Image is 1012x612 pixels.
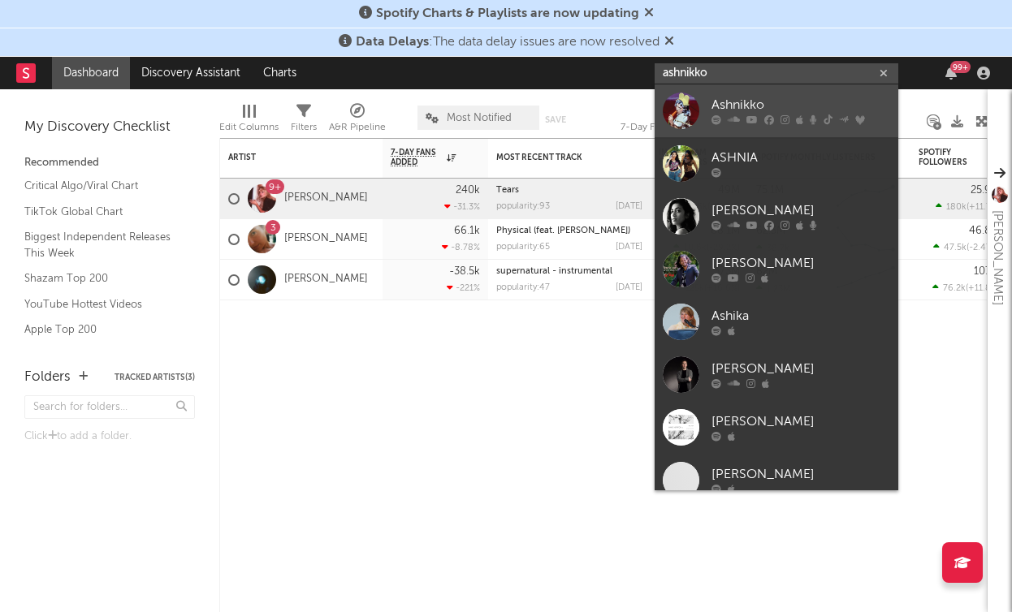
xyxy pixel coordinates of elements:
[376,7,639,20] span: Spotify Charts & Playlists are now updating
[945,67,957,80] button: 99+
[711,96,890,115] div: Ashnikko
[971,185,1000,196] div: 25.9M
[968,284,997,293] span: +11.8 %
[496,243,550,252] div: popularity: 65
[252,57,308,89] a: Charts
[496,226,630,235] a: Physical (feat. [PERSON_NAME])
[456,185,480,196] div: 240k
[621,97,742,144] div: 7-Day Fans Added (7-Day Fans Added)
[616,202,642,211] div: [DATE]
[130,57,252,89] a: Discovery Assistant
[442,242,480,252] div: -8.78 %
[711,412,890,432] div: [PERSON_NAME]
[616,283,642,292] div: [DATE]
[496,186,519,195] a: Tears
[356,36,660,49] span: : The data delay issues are now resolved
[444,201,480,212] div: -31.3 %
[24,295,179,313] a: YouTube Hottest Videos
[496,153,618,162] div: Most Recent Track
[932,282,1000,293] div: ( )
[496,226,642,235] div: Physical (feat. Troye Sivan)
[496,267,612,276] a: supernatural - instrumental
[711,201,890,221] div: [PERSON_NAME]
[655,295,898,348] a: Ashika
[711,149,890,168] div: ASHNIA
[115,373,195,381] button: Tracked Artists(3)
[711,465,890,485] div: [PERSON_NAME]
[284,192,368,205] a: [PERSON_NAME]
[919,148,975,167] div: Spotify Followers
[946,203,967,212] span: 180k
[356,36,429,49] span: Data Delays
[933,242,1000,252] div: ( )
[969,244,997,252] span: -2.47 %
[655,84,898,137] a: Ashnikko
[950,61,971,73] div: 99 +
[449,266,480,277] div: -38.5k
[944,244,967,252] span: 47.5k
[24,368,71,387] div: Folders
[711,360,890,379] div: [PERSON_NAME]
[391,148,443,167] span: 7-Day Fans Added
[447,282,480,293] div: -221 %
[24,203,179,221] a: TikTok Global Chart
[291,118,317,137] div: Filters
[969,226,1000,236] div: 46.8M
[655,401,898,454] a: [PERSON_NAME]
[496,186,642,195] div: Tears
[936,201,1000,212] div: ( )
[291,97,317,144] div: Filters
[228,153,350,162] div: Artist
[24,228,179,261] a: Biggest Independent Releases This Week
[496,202,550,211] div: popularity: 93
[496,283,550,292] div: popularity: 47
[329,118,386,137] div: A&R Pipeline
[284,232,368,246] a: [PERSON_NAME]
[24,321,179,338] a: Apple Top 200
[24,269,179,287] a: Shazam Top 200
[24,153,195,173] div: Recommended
[284,273,368,287] a: [PERSON_NAME]
[24,118,195,137] div: My Discovery Checklist
[24,427,195,446] div: Click to add a folder.
[943,284,966,293] span: 76.2k
[24,177,179,195] a: Critical Algo/Viral Chart
[655,190,898,243] a: [PERSON_NAME]
[52,57,130,89] a: Dashboard
[644,7,654,20] span: Dismiss
[655,63,898,84] input: Search for artists
[454,226,480,236] div: 66.1k
[545,115,566,124] button: Save
[711,307,890,326] div: Ashika
[655,348,898,401] a: [PERSON_NAME]
[219,118,279,137] div: Edit Columns
[447,113,512,123] span: Most Notified
[616,243,642,252] div: [DATE]
[969,203,997,212] span: +11.7 %
[988,210,1007,305] div: [PERSON_NAME]
[496,267,642,276] div: supernatural - instrumental
[655,243,898,295] a: [PERSON_NAME]
[655,137,898,190] a: ASHNIA
[329,97,386,144] div: A&R Pipeline
[24,395,195,419] input: Search for folders...
[711,254,890,274] div: [PERSON_NAME]
[219,97,279,144] div: Edit Columns
[655,454,898,506] a: [PERSON_NAME]
[974,266,1000,277] div: 107M
[664,36,674,49] span: Dismiss
[621,118,742,137] div: 7-Day Fans Added (7-Day Fans Added)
